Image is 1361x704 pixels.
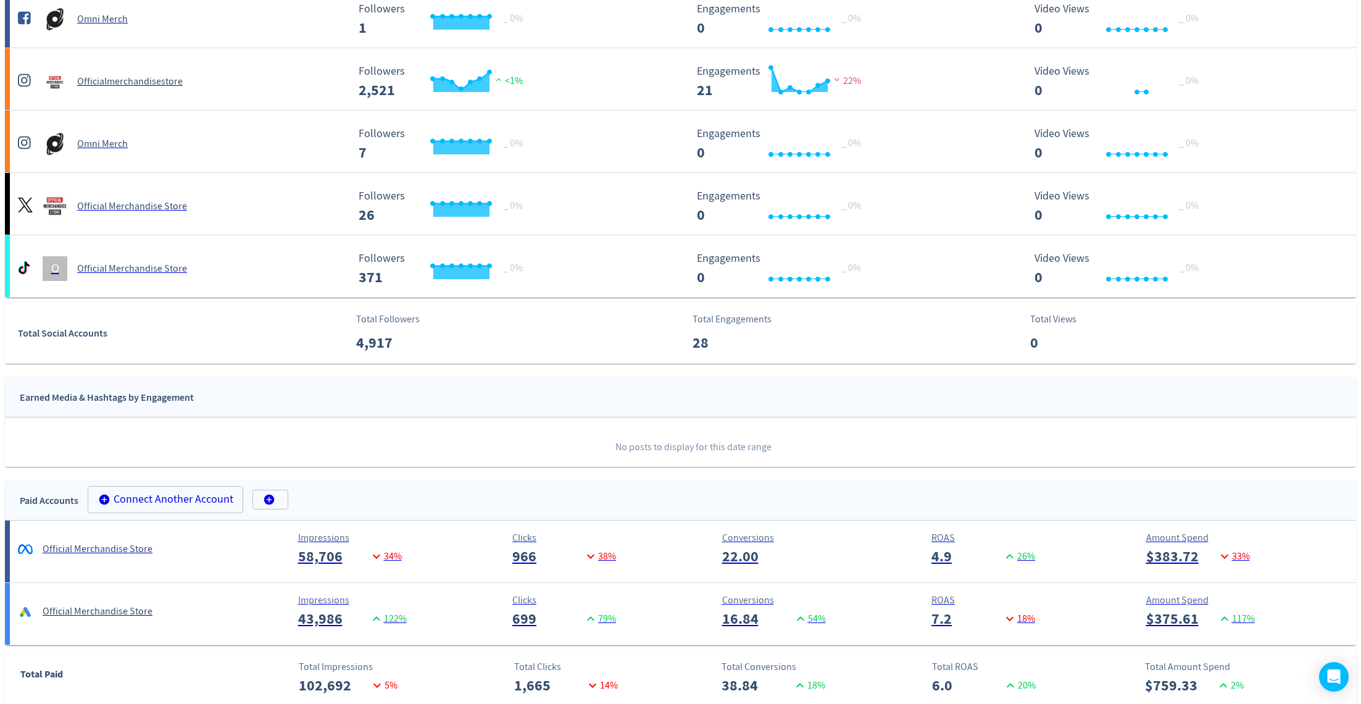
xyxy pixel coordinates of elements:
a: Official Merchandise StoreImpressions43,986122%Clicks69979%Conversions16.8454%ROAS7.218%Amount Sp... [5,583,1356,645]
a: Omni Merch undefinedOmni Merch Followers --- _ 0% Followers 7 Engagements 0 Engagements 0 _ 0% Vi... [5,111,1356,172]
div: Total Paid [6,666,230,690]
p: 18 % [1002,611,1035,626]
p: 20 % [1003,678,1036,693]
p: 22.00 [722,545,793,568]
span: _ 0% [1179,262,1199,274]
span: _ 0% [1179,199,1199,212]
a: Connect Another Account [78,488,288,513]
h5: Official Merchandise Store [77,200,187,213]
p: Clicks [512,530,624,545]
p: 5 % [370,678,397,693]
img: negative-performance.svg [831,75,843,84]
p: 4.9 [931,545,1002,568]
svg: Video Views 0 [1028,128,1213,161]
svg: Video Views 0 [1028,65,1213,98]
p: 54 % [793,611,826,626]
h5: Omni Merch [77,13,128,26]
img: Omni Merch undefined [43,132,67,156]
p: No posts to display for this date range [30,427,1356,467]
svg: Engagements 0 [691,190,876,223]
p: 966 [512,545,583,568]
span: _ 0% [841,199,861,212]
p: 38.84 [722,674,793,697]
p: $759.33 [1145,674,1216,697]
p: 58,706 [298,545,369,568]
svg: Engagements 0 [691,128,876,161]
p: Total ROAS [932,660,1044,674]
div: Open Intercom Messenger [1319,662,1349,692]
p: ROAS [931,530,1043,545]
span: _ 0% [1179,75,1199,87]
h5: Official Merchandise Store [43,543,152,556]
div: Earned Media & Hashtags by Engagement [20,390,194,406]
p: 2 % [1216,678,1244,693]
svg: Video Views 0 [1028,190,1213,223]
span: _ 0% [503,12,523,25]
svg: Followers --- [352,65,538,98]
span: _ 0% [1179,137,1199,149]
p: 122 % [369,611,407,626]
button: Connect Another Account [88,486,243,513]
p: Total Views [1030,312,1101,327]
p: 33 % [1217,549,1250,564]
span: <1% [493,75,523,87]
svg: Engagements 0 [691,253,876,285]
p: Total Engagements [693,312,772,327]
a: Official Merchandise Store undefinedOfficial Merchandise Store Followers --- _ 0% Followers 26 En... [5,173,1356,235]
p: Total Impressions [299,660,410,674]
span: 22% [831,75,861,87]
p: 28 [693,332,764,354]
svg: Followers --- [352,190,538,223]
p: Conversions [722,593,834,608]
svg: Followers --- [352,3,538,36]
svg: Followers --- [352,128,538,161]
p: $383.72 [1146,545,1217,568]
img: Official Merchandise Store undefined [43,194,67,219]
p: Total Conversions [722,660,833,674]
img: Omni Merch undefined [43,7,67,31]
span: _ 0% [503,262,523,274]
p: Clicks [512,593,624,608]
div: Paid Accounts [20,493,78,509]
span: _ 0% [503,199,523,212]
div: O [43,256,67,281]
p: 43,986 [298,608,369,630]
p: 117 % [1217,611,1255,626]
svg: Engagements 0 [691,3,876,36]
p: Total Clicks [514,660,626,674]
p: 16.84 [722,608,793,630]
p: 18 % [793,678,825,693]
span: _ 0% [841,137,861,149]
h5: Omni Merch [77,138,128,151]
img: positive-performance.svg [493,75,505,84]
svg: Video Views 0 [1028,253,1213,285]
span: _ 0% [841,262,861,274]
span: _ 0% [841,12,861,25]
svg: Engagements 21 [691,65,876,98]
a: *Official Merchandise StoreImpressions58,70634%Clicks96638%Conversions22.00ROAS4.926%Amount Spend... [5,521,1356,582]
p: 6.0 [932,674,1003,697]
span: add_circle [98,493,110,506]
svg: Followers --- [352,253,538,285]
svg: Video Views 0 [1028,3,1213,36]
p: Amount Spend [1146,593,1258,608]
p: 4,917 [356,332,427,354]
p: Impressions [298,530,410,545]
p: 14 % [585,678,618,693]
p: 0 [1030,332,1101,354]
a: OOfficial Merchandise Store Followers --- Followers 371 _ 0% Engagements 0 Engagements 0 _ 0% Vid... [5,235,1356,297]
h5: Official Merchandise Store [43,605,152,618]
p: 26 % [1002,549,1035,564]
p: Total Followers [356,312,427,327]
span: add_circle [263,493,275,506]
img: Officialmerchandisestore undefined [43,69,67,94]
span: _ 0% [1179,12,1199,25]
p: $375.61 [1146,608,1217,630]
p: Conversions [722,530,834,545]
p: ROAS [931,593,1043,608]
h5: Official Merchandise Store [77,262,187,275]
p: Amount Spend [1146,530,1258,545]
div: Total Social Accounts [18,325,348,342]
a: Officialmerchandisestore undefinedOfficialmerchandisestore Followers --- Followers 2,521 <1% Enga... [5,48,1356,110]
p: 7.2 [931,608,1002,630]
